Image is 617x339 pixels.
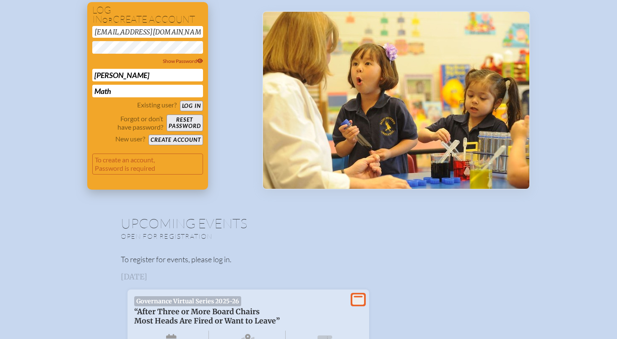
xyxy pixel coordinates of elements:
span: or [102,16,113,24]
span: Show Password [163,58,203,64]
p: Open for registration [121,232,342,240]
button: Create account [148,135,203,145]
button: Resetpassword [167,115,203,131]
input: First Name [92,69,203,81]
h1: Log in create account [92,5,203,24]
p: To create an account, Password is required [92,154,203,175]
p: Existing user? [137,101,177,109]
input: Email [92,26,203,38]
button: Log in [180,101,203,111]
h1: Upcoming Events [121,216,497,230]
input: Last Name [92,85,203,97]
p: To register for events, please log in. [121,254,497,265]
p: New user? [115,135,145,143]
span: Governance Virtual Series 2025-26 [134,296,242,306]
img: Events [263,12,529,189]
h3: [DATE] [121,273,497,281]
p: Forgot or don’t have password? [92,115,164,131]
span: “After Three or More Board Chairs Most Heads Are Fired or Want to Leave” [134,307,280,326]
